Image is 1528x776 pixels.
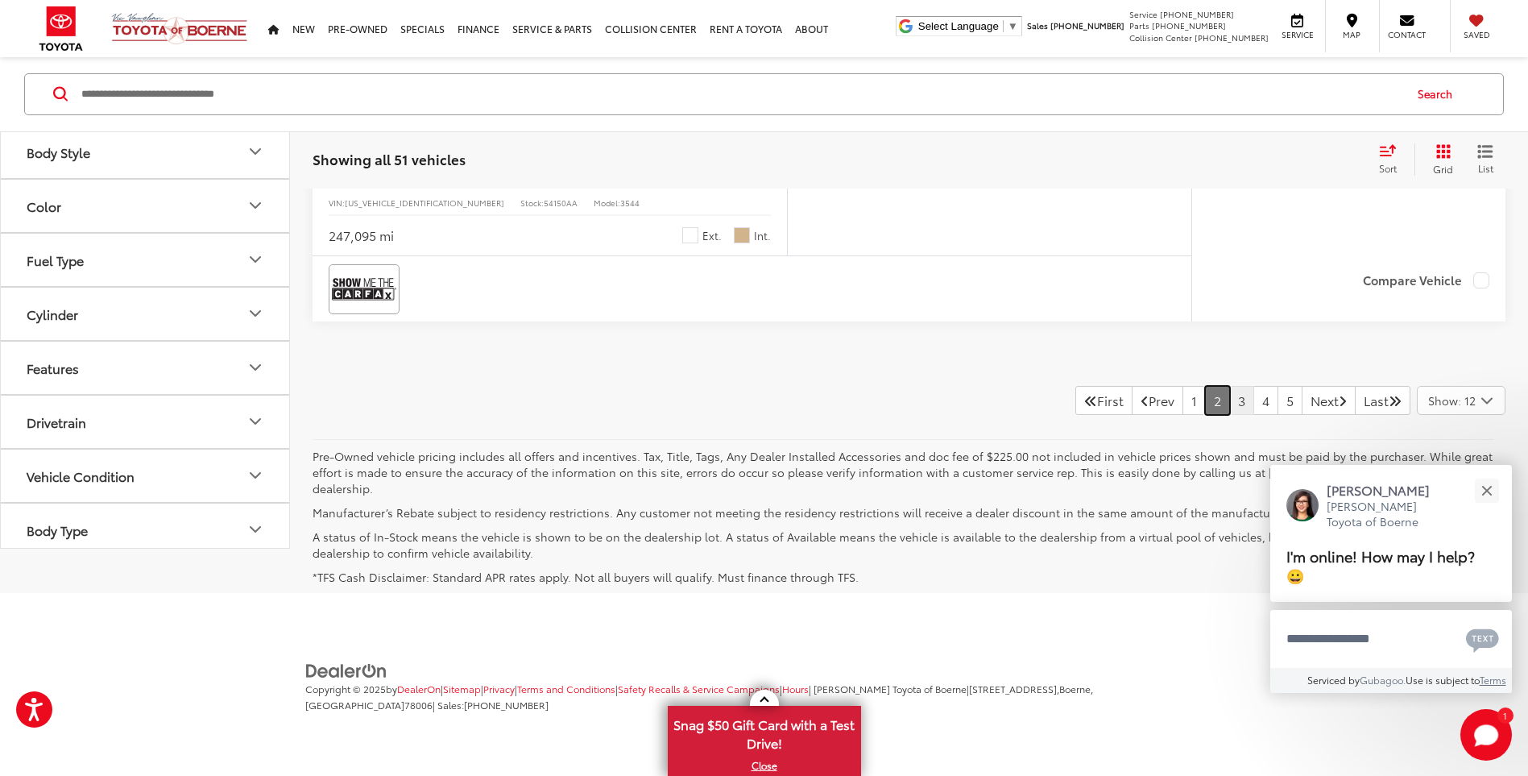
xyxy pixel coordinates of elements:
span: Stock: [520,197,544,209]
button: Close [1469,473,1504,508]
button: Body TypeBody Type [1,503,291,555]
svg: Text [1466,627,1499,653]
span: | [515,682,615,695]
span: Int. [754,228,771,243]
div: Drivetrain [246,412,265,431]
span: Map [1334,29,1369,40]
span: | [481,682,515,695]
div: Color [246,196,265,215]
span: Saved [1459,29,1494,40]
span: [PHONE_NUMBER] [1050,19,1124,31]
i: Last Page [1389,394,1402,407]
a: 3 [1229,386,1254,415]
button: Body StyleBody Style [1,125,291,177]
span: Blizzard Pearl [682,227,698,243]
span: Ivory [734,227,750,243]
a: 2 [1205,386,1230,415]
a: Safety Recalls & Service Campaigns, Opens in a new tab [618,682,780,695]
div: Body Style [246,142,265,161]
span: Snag $50 Gift Card with a Test Drive! [669,708,859,757]
button: Fuel TypeFuel Type [1,233,291,285]
p: *TFS Cash Disclaimer: Standard APR rates apply. Not all buyers will qualify. Must finance through... [313,569,1493,585]
span: Contact [1388,29,1426,40]
div: Color [27,197,61,213]
button: CylinderCylinder [1,287,291,339]
div: Features [246,358,265,377]
span: Service [1279,29,1315,40]
button: ColorColor [1,179,291,231]
button: Search [1402,74,1476,114]
span: | [305,682,1093,712]
span: Parts [1129,19,1149,31]
span: [PHONE_NUMBER] [1160,8,1234,20]
span: Service [1129,8,1157,20]
i: Previous Page [1141,394,1149,407]
a: 1 [1182,386,1206,415]
span: 1 [1503,712,1507,719]
a: LastLast Page [1355,386,1410,415]
a: Hours [782,682,809,695]
span: Select Language [918,20,999,32]
span: by [386,682,441,695]
span: [PHONE_NUMBER] [1195,31,1269,44]
span: Grid [1433,162,1453,176]
span: List [1477,161,1493,175]
img: Vic Vaughan Toyota of Boerne [111,12,248,45]
input: Search by Make, Model, or Keyword [80,75,1402,114]
div: Cylinder [246,304,265,323]
span: Use is subject to [1406,673,1480,687]
span: [US_VEHICLE_IDENTIFICATION_NUMBER] [345,197,504,209]
span: ▼ [1008,20,1018,32]
div: Vehicle Condition [27,467,135,483]
img: DealerOn [305,662,387,680]
button: List View [1465,143,1505,176]
p: A status of In-Stock means the vehicle is shown to be on the dealership lot. A status of Availabl... [313,529,1493,561]
svg: Start Chat [1460,709,1512,761]
a: Terms and Conditions [517,682,615,695]
span: Copyright © 2025 [305,682,386,695]
div: Vehicle Condition [246,466,265,485]
span: | [615,682,780,695]
a: Sitemap [443,682,481,695]
a: Previous PagePrev [1132,386,1183,415]
span: I'm online! How may I help? 😀 [1286,545,1475,586]
button: Grid View [1414,143,1465,176]
span: [PHONE_NUMBER] [464,698,549,712]
span: VIN: [329,197,345,209]
span: ​ [1003,20,1004,32]
a: First PageFirst [1075,386,1133,415]
div: Close[PERSON_NAME][PERSON_NAME] Toyota of BoerneI'm online! How may I help? 😀Type your messageCha... [1270,465,1512,693]
span: | Sales: [433,698,549,712]
button: Toggle Chat Window [1460,709,1512,761]
button: Select number of vehicles per page [1417,386,1505,415]
i: Next Page [1339,394,1347,407]
span: Sales [1027,19,1048,31]
span: Model: [594,197,620,209]
div: 247,095 mi [329,226,394,245]
span: Serviced by [1307,673,1360,687]
p: [PERSON_NAME] [1327,481,1446,499]
button: Vehicle ConditionVehicle Condition [1,449,291,501]
span: [STREET_ADDRESS], [969,682,1059,695]
div: Drivetrain [27,413,86,429]
img: View CARFAX report [332,268,396,310]
a: Gubagoo. [1360,673,1406,687]
span: 78006 [404,698,433,712]
span: Show: 12 [1428,392,1476,409]
div: Fuel Type [27,251,84,267]
a: DealerOn Home Page [397,682,441,695]
a: NextNext Page [1302,386,1356,415]
a: DealerOn [305,661,387,677]
p: [PERSON_NAME] Toyota of Boerne [1327,499,1446,530]
span: | [PERSON_NAME] Toyota of Boerne [809,682,967,695]
p: Manufacturer’s Rebate subject to residency restrictions. Any customer not meeting the residency r... [313,504,1493,521]
a: Terms [1480,673,1506,687]
span: Boerne, [1059,682,1093,695]
span: Sort [1379,161,1397,175]
span: [PHONE_NUMBER] [1152,19,1226,31]
a: Select Language​ [918,20,1018,32]
button: Select sort value [1371,143,1414,176]
label: Compare Vehicle [1363,272,1489,288]
span: Collision Center [1129,31,1192,44]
